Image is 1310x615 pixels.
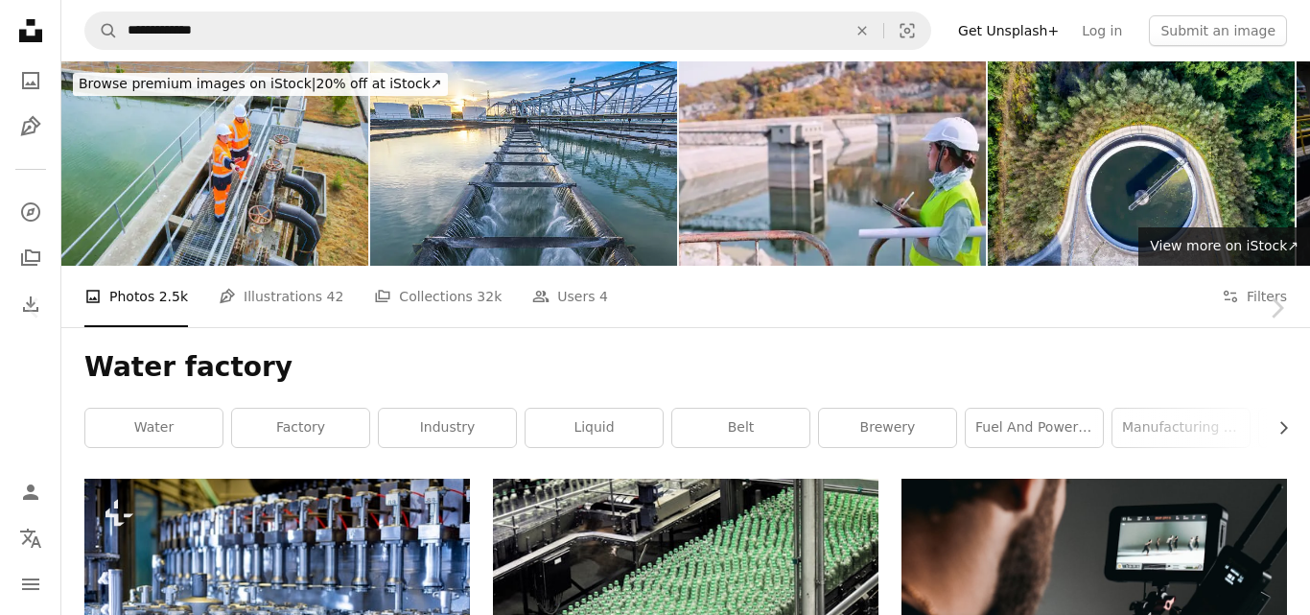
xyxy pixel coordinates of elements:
img: Water Treatment Plant at sunset [370,61,677,266]
form: Find visuals sitewide [84,12,931,50]
a: belt [672,409,809,447]
button: Search Unsplash [85,12,118,49]
a: industry [379,409,516,447]
span: 32k [477,286,502,307]
a: Explore [12,193,50,231]
button: scroll list to the right [1266,409,1287,447]
h1: Water factory [84,350,1287,385]
a: fuel and power generation [966,409,1103,447]
button: Submit an image [1149,15,1287,46]
button: Menu [12,565,50,603]
img: Aerial View of Water Purification Plant [988,61,1295,266]
button: Visual search [884,12,930,49]
a: Illustrations 42 [219,266,343,327]
a: Next [1243,216,1310,400]
a: Users 4 [532,266,608,327]
a: brewery [819,409,956,447]
button: Clear [841,12,883,49]
img: Aerial View of Two Environmental engineers work at wastewater treatment plants, Water management ... [61,61,368,266]
a: water [85,409,222,447]
span: View more on iStock ↗ [1150,238,1298,253]
a: Illustrations [12,107,50,146]
a: Get Unsplash+ [947,15,1070,46]
img: Maintenance female engineer working in hydroelectric power station. Renewable energy systems. [679,61,986,266]
a: factory [232,409,369,447]
span: 20% off at iStock ↗ [79,76,442,91]
a: manufacturing equipment [1112,409,1250,447]
a: Browse premium images on iStock|20% off at iStock↗ [61,61,459,107]
a: liquid [526,409,663,447]
a: View more on iStock↗ [1138,227,1310,266]
a: Log in [1070,15,1134,46]
a: Collections 32k [374,266,502,327]
button: Language [12,519,50,557]
span: 4 [599,286,608,307]
a: Log in / Sign up [12,473,50,511]
a: Photos [12,61,50,100]
span: 42 [327,286,344,307]
span: Browse premium images on iStock | [79,76,316,91]
button: Filters [1222,266,1287,327]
